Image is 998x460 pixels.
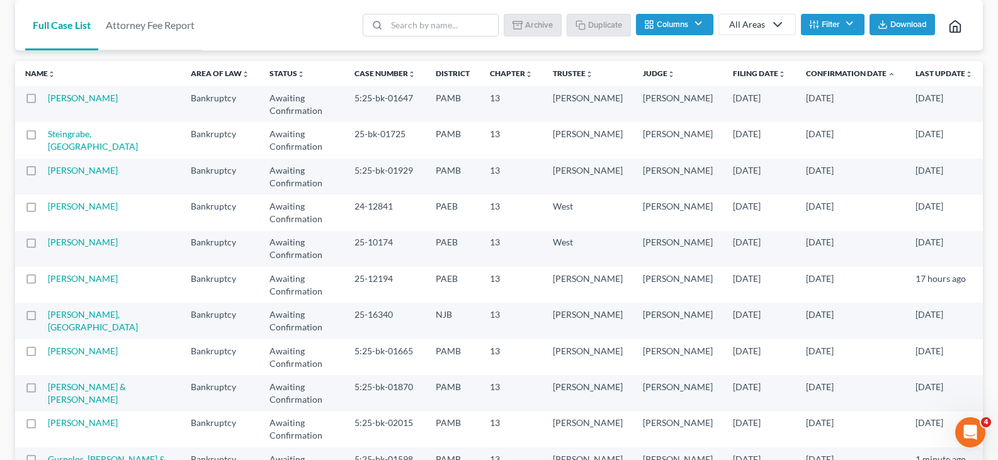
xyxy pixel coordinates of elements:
span: Download [890,20,927,30]
i: unfold_more [525,70,533,78]
td: 13 [480,339,543,375]
td: 13 [480,303,543,339]
td: Bankruptcy [181,267,259,303]
td: Awaiting Confirmation [259,303,344,339]
td: PAMB [426,122,480,158]
td: [PERSON_NAME] [543,86,633,122]
td: [PERSON_NAME] [543,339,633,375]
a: [PERSON_NAME] [48,237,118,247]
td: [DATE] [723,339,796,375]
td: PAMB [426,339,480,375]
td: [DATE] [796,194,905,230]
td: Bankruptcy [181,303,259,339]
td: [PERSON_NAME] [633,267,723,303]
td: PAMB [426,412,480,447]
td: 13 [480,86,543,122]
td: [DATE] [905,303,983,339]
a: Filing Dateunfold_more [733,69,786,78]
td: PAEB [426,231,480,267]
td: [PERSON_NAME] [633,412,723,447]
td: Bankruptcy [181,159,259,194]
td: 24-12841 [344,194,426,230]
a: Statusunfold_more [269,69,305,78]
td: 5:25-bk-01870 [344,375,426,411]
td: PAMB [426,86,480,122]
td: [PERSON_NAME] [633,231,723,267]
td: Bankruptcy [181,194,259,230]
td: [DATE] [723,375,796,411]
td: 13 [480,375,543,411]
td: Bankruptcy [181,412,259,447]
td: [PERSON_NAME] [543,122,633,158]
td: [DATE] [905,339,983,375]
i: unfold_more [778,70,786,78]
td: [DATE] [905,375,983,411]
td: Awaiting Confirmation [259,375,344,411]
i: unfold_more [965,70,973,78]
i: unfold_more [242,70,249,78]
td: PAEB [426,194,480,230]
td: [DATE] [796,122,905,158]
td: [DATE] [723,412,796,447]
td: [DATE] [905,194,983,230]
td: PAEB [426,267,480,303]
span: 4 [981,417,991,427]
td: 25-16340 [344,303,426,339]
a: Judgeunfold_more [643,69,675,78]
td: 5:25-bk-01647 [344,86,426,122]
td: [DATE] [796,86,905,122]
a: [PERSON_NAME] [48,165,118,176]
a: [PERSON_NAME] [48,345,118,356]
input: Search by name... [387,14,498,36]
td: [DATE] [723,86,796,122]
td: Bankruptcy [181,339,259,375]
a: [PERSON_NAME] [48,273,118,284]
td: 25-12194 [344,267,426,303]
td: West [543,231,633,267]
td: [DATE] [796,339,905,375]
td: Awaiting Confirmation [259,159,344,194]
td: [DATE] [905,86,983,122]
td: [DATE] [796,159,905,194]
td: [DATE] [723,267,796,303]
a: Area of Lawunfold_more [191,69,249,78]
td: Awaiting Confirmation [259,267,344,303]
td: PAMB [426,159,480,194]
td: Bankruptcy [181,86,259,122]
td: [PERSON_NAME] [543,375,633,411]
td: 13 [480,231,543,267]
td: [DATE] [723,194,796,230]
td: [PERSON_NAME] [633,122,723,158]
td: [PERSON_NAME] [633,375,723,411]
td: [PERSON_NAME] [543,159,633,194]
i: unfold_more [586,70,593,78]
button: Filter [801,14,865,35]
td: [DATE] [723,159,796,194]
td: Bankruptcy [181,231,259,267]
td: [DATE] [723,303,796,339]
button: Columns [636,14,713,35]
i: unfold_more [408,70,416,78]
td: [DATE] [905,231,983,267]
a: Trusteeunfold_more [553,69,593,78]
td: PAMB [426,375,480,411]
button: Download [870,14,935,35]
i: unfold_more [297,70,305,78]
td: [PERSON_NAME] [633,86,723,122]
td: [PERSON_NAME] [543,412,633,447]
td: [DATE] [905,159,983,194]
td: 25-10174 [344,231,426,267]
td: Awaiting Confirmation [259,194,344,230]
td: [PERSON_NAME] [633,303,723,339]
td: [PERSON_NAME] [633,159,723,194]
i: unfold_more [667,70,675,78]
td: NJB [426,303,480,339]
td: [DATE] [796,303,905,339]
td: 5:25-bk-02015 [344,412,426,447]
td: [PERSON_NAME] [633,194,723,230]
td: [PERSON_NAME] [633,339,723,375]
td: [DATE] [796,375,905,411]
td: 25-bk-01725 [344,122,426,158]
a: [PERSON_NAME] [48,417,118,428]
td: [DATE] [723,122,796,158]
